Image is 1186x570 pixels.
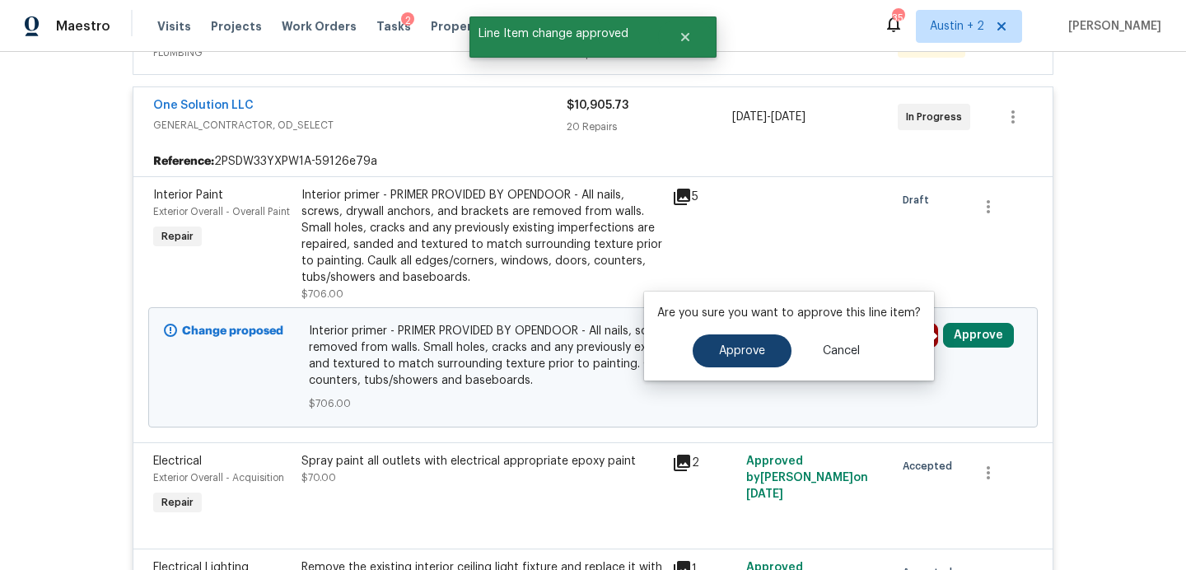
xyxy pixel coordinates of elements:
button: Approve [943,323,1014,348]
span: $706.00 [301,289,343,299]
div: 20 Repairs [567,119,732,135]
span: Austin + 2 [930,18,984,35]
span: PLUMBING [153,44,567,61]
button: Approve [693,334,791,367]
button: Cancel [796,334,886,367]
div: 2 [672,453,736,473]
span: Accepted [903,458,959,474]
div: 2PSDW33YXPW1A-59126e79a [133,147,1053,176]
span: - [732,109,805,125]
span: Draft [903,192,936,208]
div: 2 [401,12,414,29]
span: Line Item change approved [469,16,658,51]
span: Interior Paint [153,189,223,201]
span: Electrical [153,456,202,467]
span: Repair [155,228,200,245]
a: One Solution LLC [153,100,254,111]
span: Approved by [PERSON_NAME] on [746,456,868,500]
span: Tasks [376,21,411,32]
span: Repair [155,494,200,511]
div: 5 [672,187,736,207]
span: [DATE] [732,111,767,123]
div: 35 [892,10,904,26]
span: $70.00 [301,473,336,483]
span: Cancel [823,345,860,357]
span: [PERSON_NAME] [1062,18,1161,35]
div: Interior primer - PRIMER PROVIDED BY OPENDOOR - All nails, screws, drywall anchors, and brackets ... [301,187,662,286]
span: [DATE] [771,111,805,123]
button: Close [658,21,712,54]
span: Maestro [56,18,110,35]
span: Exterior Overall - Overall Paint [153,207,290,217]
span: Interior primer - PRIMER PROVIDED BY OPENDOOR - All nails, screws, drywall anchors, and brackets ... [309,323,878,389]
span: Work Orders [282,18,357,35]
div: Spray paint all outlets with electrical appropriate epoxy paint [301,453,662,470]
b: Reference: [153,153,214,170]
span: GENERAL_CONTRACTOR, OD_SELECT [153,117,567,133]
span: [DATE] [746,488,783,500]
span: Approve [719,345,765,357]
span: Exterior Overall - Acquisition [153,473,284,483]
p: Are you sure you want to approve this line item? [657,305,921,321]
span: In Progress [906,109,969,125]
span: Projects [211,18,262,35]
span: Properties [431,18,495,35]
span: Visits [157,18,191,35]
span: $706.00 [309,395,878,412]
span: $10,905.73 [567,100,628,111]
b: Change proposed [182,325,283,337]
